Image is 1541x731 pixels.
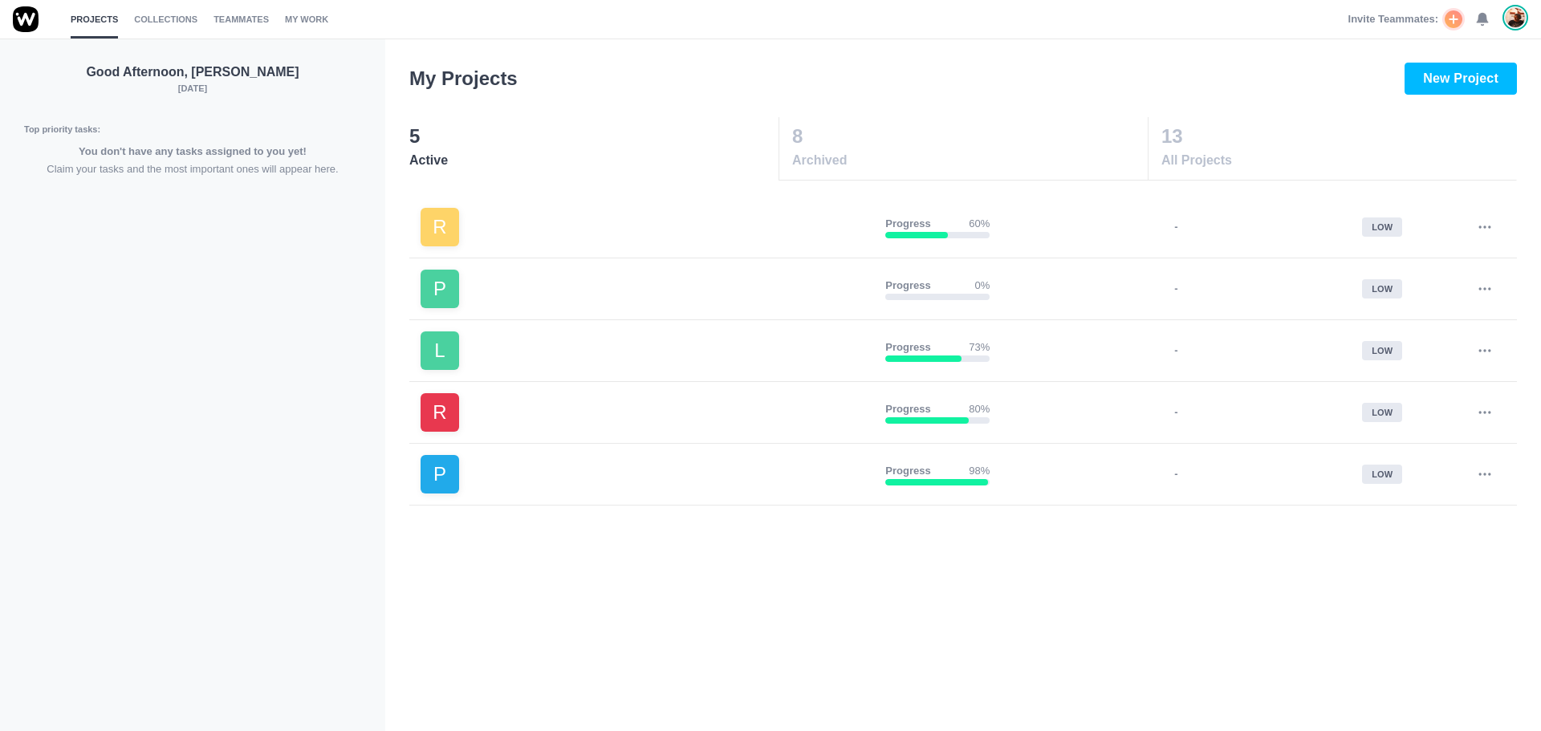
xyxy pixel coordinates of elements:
a: P [421,455,872,493]
p: Progress [885,401,930,417]
p: Progress [885,216,930,232]
p: You don't have any tasks assigned to you yet! [24,144,361,160]
p: 73% [969,339,990,355]
p: - [1174,404,1177,420]
span: Invite Teammates: [1348,11,1438,27]
div: low [1362,217,1402,238]
button: New Project [1405,63,1517,95]
img: Antonio Lopes [1506,7,1525,28]
p: Claim your tasks and the most important ones will appear here. [24,161,361,177]
div: P [421,270,459,308]
p: Progress [885,339,930,355]
p: 80% [969,401,990,417]
p: Good Afternoon, [PERSON_NAME] [24,63,361,82]
p: 60% [969,216,990,232]
p: - [1174,219,1177,235]
a: L [421,331,872,370]
a: R [421,393,872,432]
div: L [421,331,459,370]
div: R [421,393,459,432]
div: low [1362,403,1402,423]
p: 98% [969,463,990,479]
p: Progress [885,463,930,479]
a: P [421,270,872,308]
p: - [1174,343,1177,359]
p: 8 [792,122,1147,151]
p: - [1174,281,1177,297]
div: low [1362,279,1402,299]
p: 0% [975,278,990,294]
div: low [1362,341,1402,361]
div: low [1362,465,1402,485]
p: 13 [1161,122,1515,151]
span: Active [409,151,778,170]
p: Progress [885,278,930,294]
p: Top priority tasks: [24,123,361,136]
img: winio [13,6,39,32]
p: [DATE] [24,82,361,95]
div: P [421,455,459,493]
p: - [1174,466,1177,482]
p: 5 [409,122,778,151]
span: Archived [792,151,1147,170]
a: R [421,208,872,246]
h3: My Projects [409,64,518,93]
span: All Projects [1161,151,1515,170]
div: R [421,208,459,246]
